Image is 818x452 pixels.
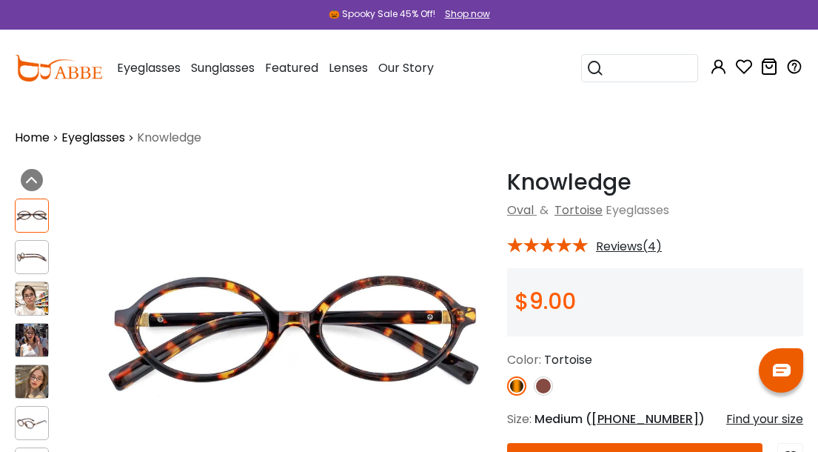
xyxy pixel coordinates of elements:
img: abbeglasses.com [15,55,102,82]
a: Tortoise [554,202,603,219]
span: Color: [507,351,541,368]
a: Oval [507,202,534,219]
img: Knowledge Tortoise Acetate Eyeglasses , UniversalBridgeFit Frames from ABBE Glasses [16,282,48,315]
span: Featured [265,59,318,76]
img: Knowledge Tortoise Acetate Eyeglasses , UniversalBridgeFit Frames from ABBE Glasses [16,207,48,224]
a: Eyeglasses [61,129,125,147]
span: Our Story [378,59,434,76]
span: Sunglasses [191,59,255,76]
span: [PHONE_NUMBER] [591,411,699,428]
span: Eyeglasses [606,202,669,219]
div: 🎃 Spooky Sale 45% Off! [329,7,435,21]
a: Shop now [438,7,490,20]
img: Knowledge Tortoise Acetate Eyeglasses , UniversalBridgeFit Frames from ABBE Glasses [16,415,48,431]
h1: Knowledge [507,169,803,196]
a: Home [15,129,50,147]
div: Find your size [726,411,803,428]
span: Medium ( ) [534,411,705,428]
img: Knowledge Tortoise Acetate Eyeglasses , UniversalBridgeFit Frames from ABBE Glasses [16,249,48,265]
img: Knowledge Tortoise Acetate Eyeglasses , UniversalBridgeFit Frames from ABBE Glasses [16,324,48,356]
img: chat [773,364,791,376]
span: Knowledge [137,129,201,147]
span: & [537,202,552,219]
div: Shop now [445,7,490,21]
img: Knowledge Tortoise Acetate Eyeglasses , UniversalBridgeFit Frames from ABBE Glasses [16,365,48,398]
span: $9.00 [514,285,576,317]
span: Tortoise [544,351,592,368]
span: Lenses [329,59,368,76]
span: Eyeglasses [117,59,181,76]
span: Size: [507,411,532,428]
span: Reviews(4) [596,240,662,253]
